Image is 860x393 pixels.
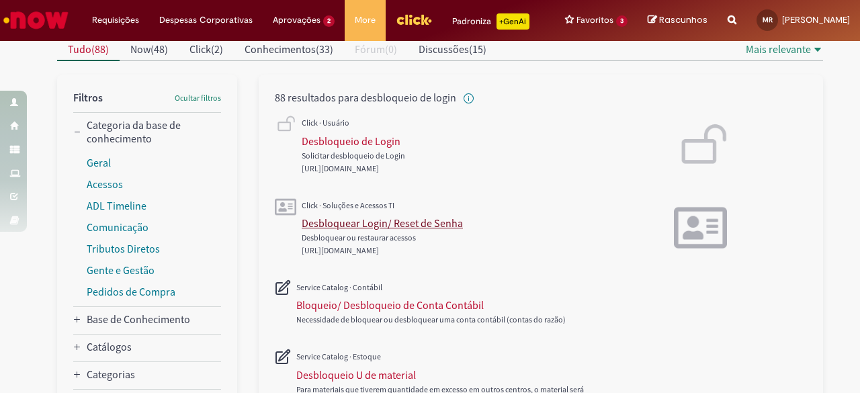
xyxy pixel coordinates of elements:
span: Aprovações [273,13,320,27]
span: 3 [616,15,628,27]
span: Rascunhos [659,13,707,26]
a: Rascunhos [648,14,707,27]
div: Padroniza [452,13,529,30]
span: MR [763,15,773,24]
img: click_logo_yellow_360x200.png [396,9,432,30]
span: Despesas Corporativas [159,13,253,27]
span: [PERSON_NAME] [782,14,850,26]
span: 2 [323,15,335,27]
p: +GenAi [497,13,529,30]
img: ServiceNow [1,7,71,34]
span: More [355,13,376,27]
span: Requisições [92,13,139,27]
span: Favoritos [576,13,613,27]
